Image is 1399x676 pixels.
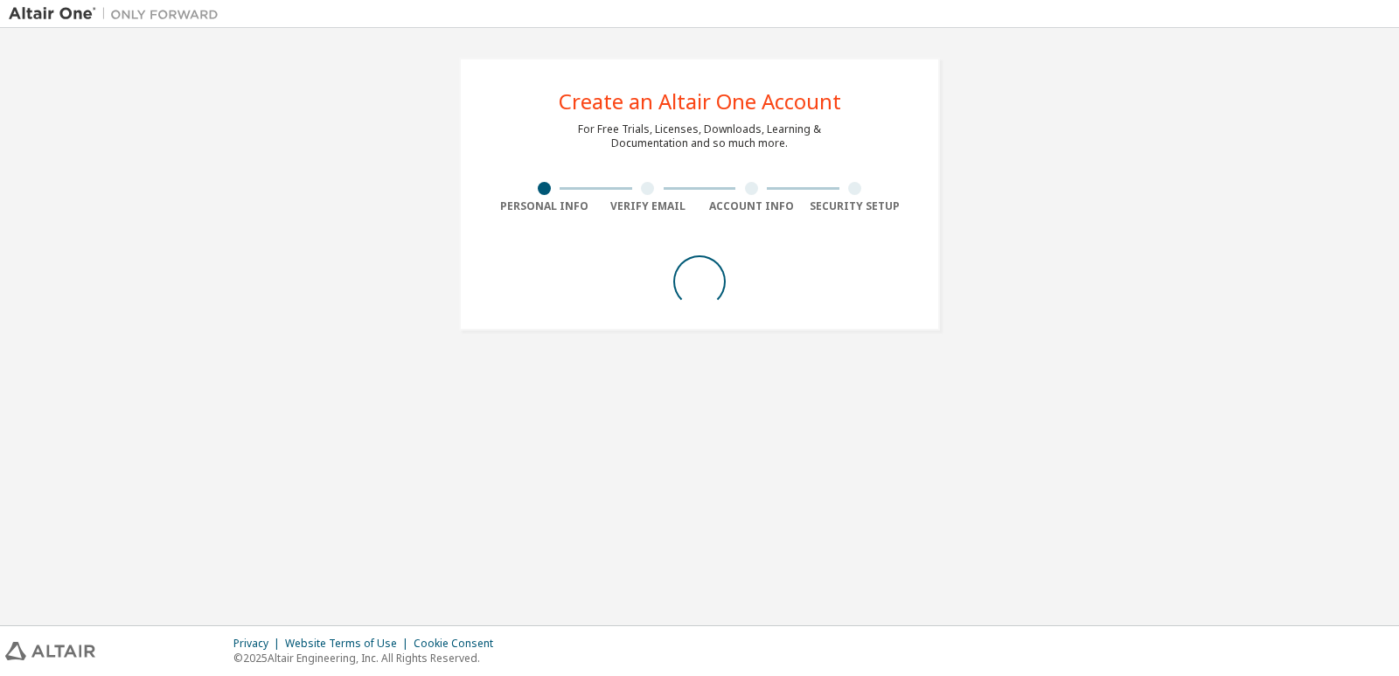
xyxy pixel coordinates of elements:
[578,122,821,150] div: For Free Trials, Licenses, Downloads, Learning & Documentation and so much more.
[285,637,414,651] div: Website Terms of Use
[414,637,504,651] div: Cookie Consent
[5,642,95,660] img: altair_logo.svg
[559,91,841,112] div: Create an Altair One Account
[596,199,700,213] div: Verify Email
[233,651,504,666] p: © 2025 Altair Engineering, Inc. All Rights Reserved.
[9,5,227,23] img: Altair One
[699,199,804,213] div: Account Info
[492,199,596,213] div: Personal Info
[233,637,285,651] div: Privacy
[804,199,908,213] div: Security Setup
